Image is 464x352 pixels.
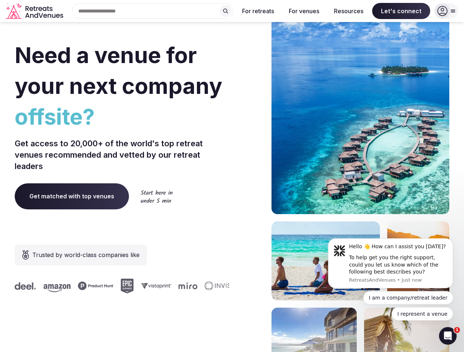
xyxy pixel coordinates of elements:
button: For venues [283,3,325,19]
a: Visit the homepage [6,3,65,19]
img: Start here in under 5 min [141,190,173,203]
span: 1 [454,327,460,333]
img: yoga on tropical beach [271,221,380,300]
svg: Deel company logo [15,282,36,290]
p: Get access to 20,000+ of the world's top retreat venues recommended and vetted by our retreat lea... [15,138,229,172]
img: woman sitting in back of truck with camels [387,221,449,300]
button: For retreats [236,3,280,19]
iframe: Intercom live chat [439,327,457,345]
span: Let's connect [372,3,430,19]
svg: Invisible company logo [205,282,245,290]
iframe: Intercom notifications message [317,232,464,325]
span: Trusted by world-class companies like [32,250,140,259]
button: Resources [328,3,369,19]
span: Need a venue for your next company [15,42,222,99]
span: offsite? [15,101,229,132]
svg: Miro company logo [179,282,197,289]
svg: Vistaprint company logo [141,283,171,289]
svg: Epic Games company logo [121,279,134,293]
svg: Retreats and Venues company logo [6,3,65,19]
a: Get matched with top venues [15,183,129,209]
